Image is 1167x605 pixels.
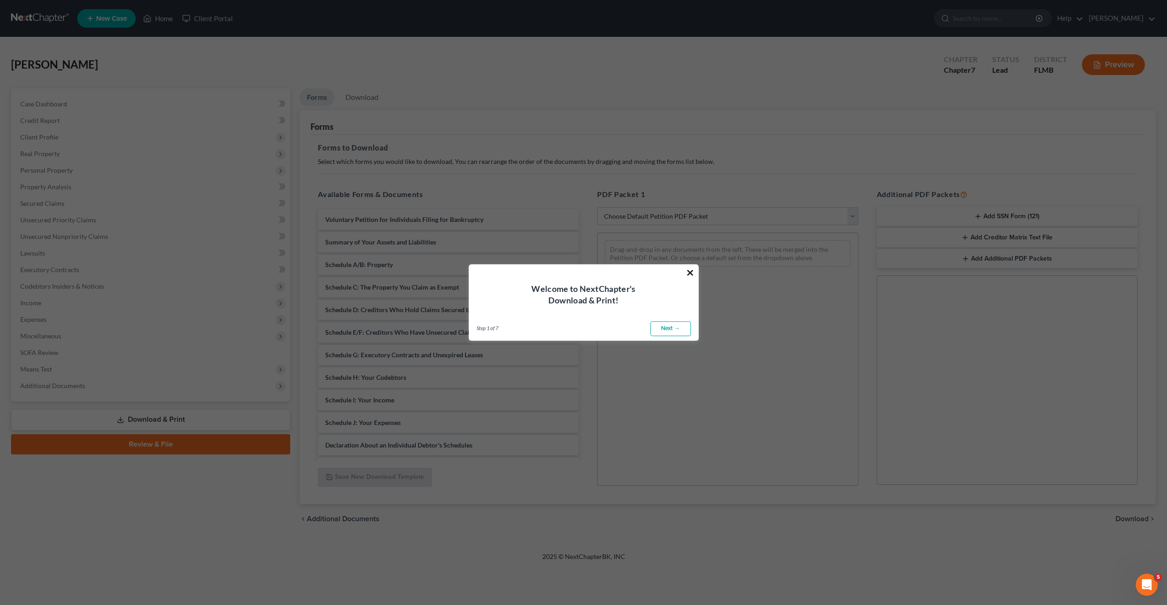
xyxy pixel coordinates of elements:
[480,283,687,306] h4: Welcome to NextChapter's Download & Print!
[686,265,695,280] button: ×
[650,321,691,336] a: Next →
[477,325,498,332] span: Step 1 of 7
[1136,574,1158,596] iframe: Intercom live chat
[1155,574,1162,581] span: 5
